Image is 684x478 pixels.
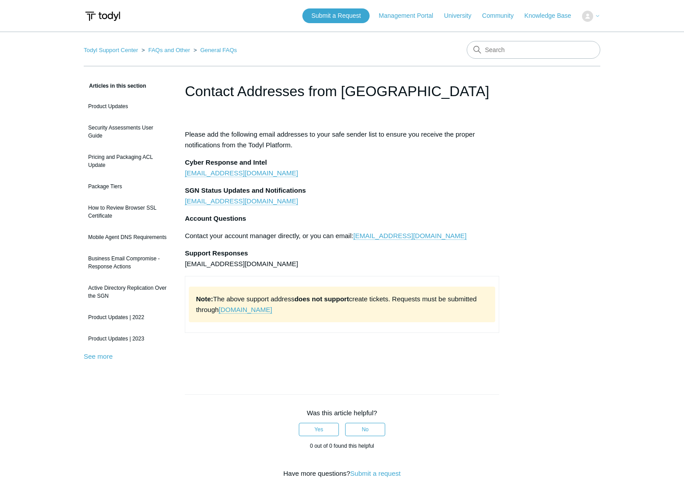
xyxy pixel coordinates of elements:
strong: Note: [196,295,213,303]
strong: Account Questions [185,215,246,222]
h1: Contact Addresses from Todyl [185,81,499,102]
a: [EMAIL_ADDRESS][DOMAIN_NAME] [353,232,466,240]
strong: does not support [294,295,349,303]
li: Todyl Support Center [84,47,140,53]
a: Knowledge Base [525,11,580,20]
a: Package Tiers [84,178,171,195]
a: How to Review Browser SSL Certificate [84,199,171,224]
a: Todyl Support Center [84,47,138,53]
p: The above support address create tickets. Requests must be submitted through [189,287,495,322]
input: Search [467,41,600,59]
a: [EMAIL_ADDRESS][DOMAIN_NAME] [185,169,298,177]
li: General FAQs [192,47,237,53]
a: General FAQs [200,47,237,53]
a: Product Updates [84,98,171,115]
a: Product Updates | 2023 [84,330,171,347]
a: Pricing and Packaging ACL Update [84,149,171,174]
li: FAQs and Other [140,47,192,53]
a: See more [84,352,113,360]
strong: Cyber Response and Intel [185,158,267,166]
a: [EMAIL_ADDRESS][DOMAIN_NAME] [185,197,298,205]
p: Please add the following email addresses to your safe sender list to ensure you receive the prope... [185,129,499,150]
button: This article was helpful [299,423,339,436]
a: Community [482,11,523,20]
span: Articles in this section [84,83,146,89]
span: Was this article helpful? [307,409,377,417]
strong: Support Responses [185,249,248,257]
a: Mobile Agent DNS Requirements [84,229,171,246]
strong: SGN Status Updates and Notifications [185,186,306,194]
a: Security Assessments User Guide [84,119,171,144]
button: This article was not helpful [345,423,385,436]
a: FAQs and Other [148,47,190,53]
span: 0 out of 0 found this helpful [310,443,374,449]
a: Management Portal [379,11,442,20]
p: Contact your account manager directly, or you can email: [185,231,499,241]
a: University [444,11,480,20]
a: Submit a Request [302,8,370,23]
a: Active Directory Replication Over the SGN [84,280,171,304]
a: Business Email Compromise - Response Actions [84,250,171,275]
img: Todyl Support Center Help Center home page [84,8,122,24]
a: Submit a request [350,470,400,477]
a: Product Updates | 2022 [84,309,171,326]
p: [EMAIL_ADDRESS][DOMAIN_NAME] [185,248,499,269]
a: [DOMAIN_NAME] [219,306,272,314]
